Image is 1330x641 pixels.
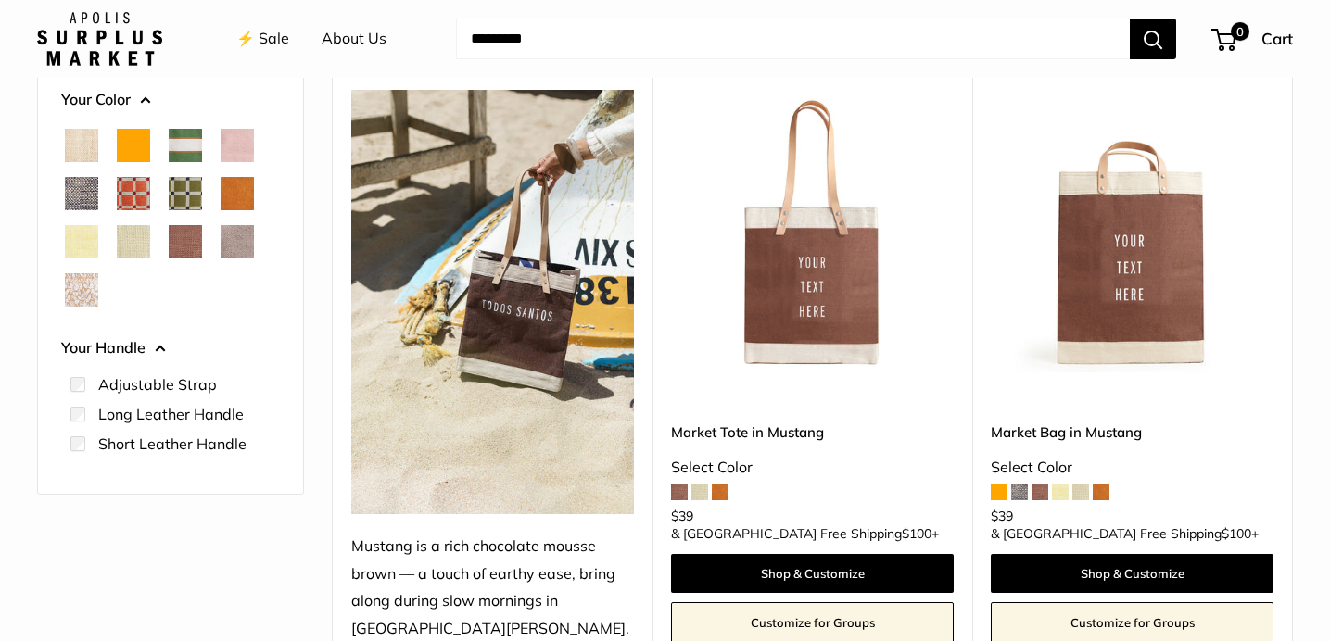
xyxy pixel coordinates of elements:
a: Market Bag in Mustang [991,421,1273,443]
span: 0 [1231,22,1249,41]
button: White Porcelain [65,273,98,307]
a: About Us [322,25,386,53]
button: Chenille Window Brick [117,177,150,210]
button: Chenille Window Sage [169,177,202,210]
img: Market Tote in Mustang [671,90,954,372]
span: $39 [991,508,1013,524]
a: ⚡️ Sale [236,25,289,53]
a: Market Tote in Mustang [671,421,954,443]
a: Market Bag in MustangMarket Bag in Mustang [991,90,1273,372]
span: $100 [902,525,931,542]
img: Market Bag in Mustang [991,90,1273,372]
button: Court Green [169,129,202,162]
img: Apolis: Surplus Market [37,12,162,66]
div: Select Color [991,454,1273,482]
label: Short Leather Handle [98,433,247,455]
button: Your Color [61,86,280,114]
button: Chambray [65,177,98,210]
span: Cart [1261,29,1293,48]
button: Orange [117,129,150,162]
button: Daisy [65,225,98,258]
input: Search... [456,19,1130,59]
button: Cognac [221,177,254,210]
a: Shop & Customize [671,554,954,593]
label: Adjustable Strap [98,373,217,396]
button: Natural [65,129,98,162]
span: & [GEOGRAPHIC_DATA] Free Shipping + [991,527,1259,540]
div: Select Color [671,454,954,482]
button: Taupe [221,225,254,258]
button: Search [1130,19,1176,59]
label: Long Leather Handle [98,403,244,425]
span: $100 [1222,525,1251,542]
a: Market Tote in MustangMarket Tote in Mustang [671,90,954,372]
button: Your Handle [61,334,280,362]
button: Blush [221,129,254,162]
img: Mustang is a rich chocolate mousse brown — a touch of earthy ease, bring along during slow mornin... [351,90,634,513]
span: & [GEOGRAPHIC_DATA] Free Shipping + [671,527,939,540]
span: $39 [671,508,693,524]
button: Mustang [169,225,202,258]
button: Mint Sorbet [117,225,150,258]
a: Shop & Customize [991,554,1273,593]
a: 0 Cart [1213,24,1293,54]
